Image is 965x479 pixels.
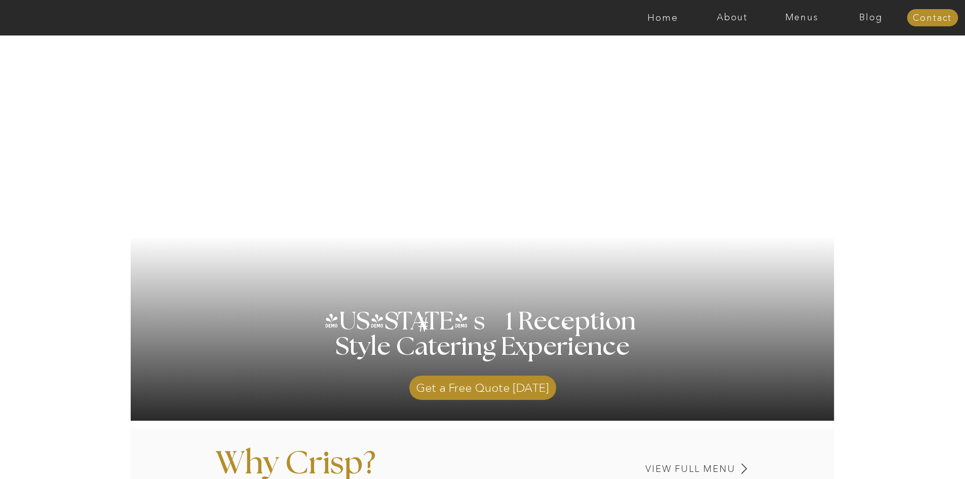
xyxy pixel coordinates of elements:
a: Blog [836,13,906,23]
h3: # [396,315,453,344]
h1: [US_STATE] s 1 Reception Style Catering Experience [323,309,642,385]
a: Home [628,13,698,23]
h3: ' [542,297,571,354]
a: Contact [907,13,958,23]
h3: ' [377,309,418,334]
a: Get a Free Quote [DATE] [409,371,556,400]
a: Menus [767,13,836,23]
a: View Full Menu [575,464,736,474]
a: About [698,13,767,23]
